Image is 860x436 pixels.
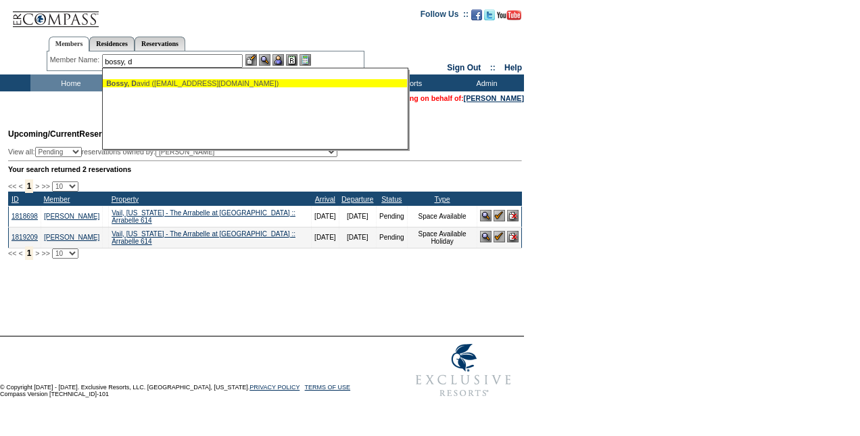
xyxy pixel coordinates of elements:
[25,246,34,260] span: 1
[497,14,521,22] a: Subscribe to our YouTube Channel
[435,195,450,203] a: Type
[484,9,495,20] img: Follow us on Twitter
[471,9,482,20] img: Become our fan on Facebook
[305,384,351,391] a: TERMS OF USE
[8,147,343,157] div: View all: reservations owned by:
[507,210,519,221] img: Cancel Reservation
[497,10,521,20] img: Subscribe to our YouTube Channel
[106,79,137,87] span: Bossy, D
[464,94,524,102] a: [PERSON_NAME]
[407,227,477,248] td: Space Available Holiday
[18,182,22,190] span: <
[49,37,90,51] a: Members
[18,249,22,257] span: <
[135,37,185,51] a: Reservations
[249,384,300,391] a: PRIVACY POLICY
[447,63,481,72] a: Sign Out
[106,79,404,87] div: avid ([EMAIL_ADDRESS][DOMAIN_NAME])
[8,129,79,139] span: Upcoming/Current
[446,74,524,91] td: Admin
[376,227,407,248] td: Pending
[471,14,482,22] a: Become our fan on Facebook
[403,336,524,404] img: Exclusive Resorts
[421,8,469,24] td: Follow Us ::
[484,14,495,22] a: Follow us on Twitter
[8,165,522,173] div: Your search returned 2 reservations
[339,206,376,227] td: [DATE]
[315,195,335,203] a: Arrival
[494,210,505,221] img: Confirm Reservation
[286,54,297,66] img: Reservations
[41,249,49,257] span: >>
[44,234,99,241] a: [PERSON_NAME]
[8,129,130,139] span: Reservations
[112,209,295,224] a: Vail, [US_STATE] - The Arrabelle at [GEOGRAPHIC_DATA] :: Arrabelle 614
[312,227,339,248] td: [DATE]
[494,231,505,242] img: Confirm Reservation
[369,94,524,102] span: You are acting on behalf of:
[480,231,492,242] img: View Reservation
[112,230,295,245] a: Vail, [US_STATE] - The Arrabelle at [GEOGRAPHIC_DATA] :: Arrabelle 614
[376,206,407,227] td: Pending
[300,54,311,66] img: b_calculator.gif
[41,182,49,190] span: >>
[89,37,135,51] a: Residences
[341,195,373,203] a: Departure
[407,206,477,227] td: Space Available
[8,182,16,190] span: <<
[11,213,38,220] a: 1818698
[35,249,39,257] span: >
[504,63,522,72] a: Help
[43,195,70,203] a: Member
[50,54,102,66] div: Member Name:
[272,54,284,66] img: Impersonate
[381,195,402,203] a: Status
[25,179,34,193] span: 1
[245,54,257,66] img: b_edit.gif
[259,54,270,66] img: View
[11,234,38,241] a: 1819209
[8,249,16,257] span: <<
[30,74,108,91] td: Home
[35,182,39,190] span: >
[490,63,496,72] span: ::
[507,231,519,242] img: Cancel Reservation
[339,227,376,248] td: [DATE]
[44,213,99,220] a: [PERSON_NAME]
[312,206,339,227] td: [DATE]
[11,195,19,203] a: ID
[480,210,492,221] img: View Reservation
[112,195,139,203] a: Property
